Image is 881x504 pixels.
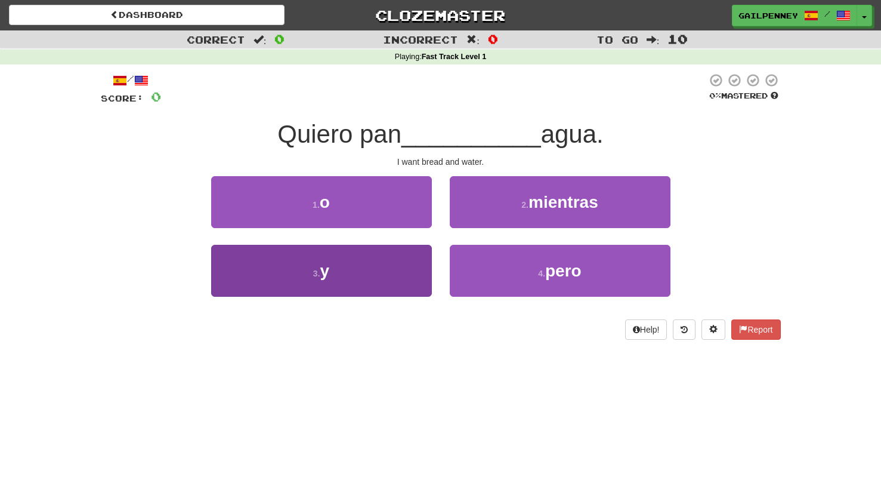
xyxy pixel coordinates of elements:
[667,32,688,46] span: 10
[450,245,670,297] button: 4.pero
[187,33,245,45] span: Correct
[647,35,660,45] span: :
[274,32,285,46] span: 0
[732,5,857,26] a: GailPenney /
[707,91,781,102] div: Mastered
[211,176,432,228] button: 1.o
[731,319,780,340] button: Report
[383,33,458,45] span: Incorrect
[625,319,667,340] button: Help!
[101,73,161,88] div: /
[488,32,498,46] span: 0
[151,89,161,104] span: 0
[709,91,721,100] span: 0 %
[320,193,330,211] span: o
[528,193,598,211] span: mientras
[738,10,798,21] span: GailPenney
[673,319,695,340] button: Round history (alt+y)
[538,269,545,278] small: 4 .
[277,120,401,148] span: Quiero pan
[596,33,638,45] span: To go
[450,176,670,228] button: 2.mientras
[254,35,267,45] span: :
[422,53,487,61] strong: Fast Track Level 1
[521,200,528,210] small: 2 .
[211,245,432,297] button: 3.y
[545,262,582,280] span: pero
[320,262,330,280] span: y
[313,200,320,210] small: 1 .
[9,5,285,25] a: Dashboard
[101,93,144,103] span: Score:
[302,5,578,26] a: Clozemaster
[824,10,830,18] span: /
[401,120,541,148] span: __________
[101,156,781,168] div: I want bread and water.
[313,269,320,278] small: 3 .
[541,120,604,148] span: agua.
[466,35,480,45] span: :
